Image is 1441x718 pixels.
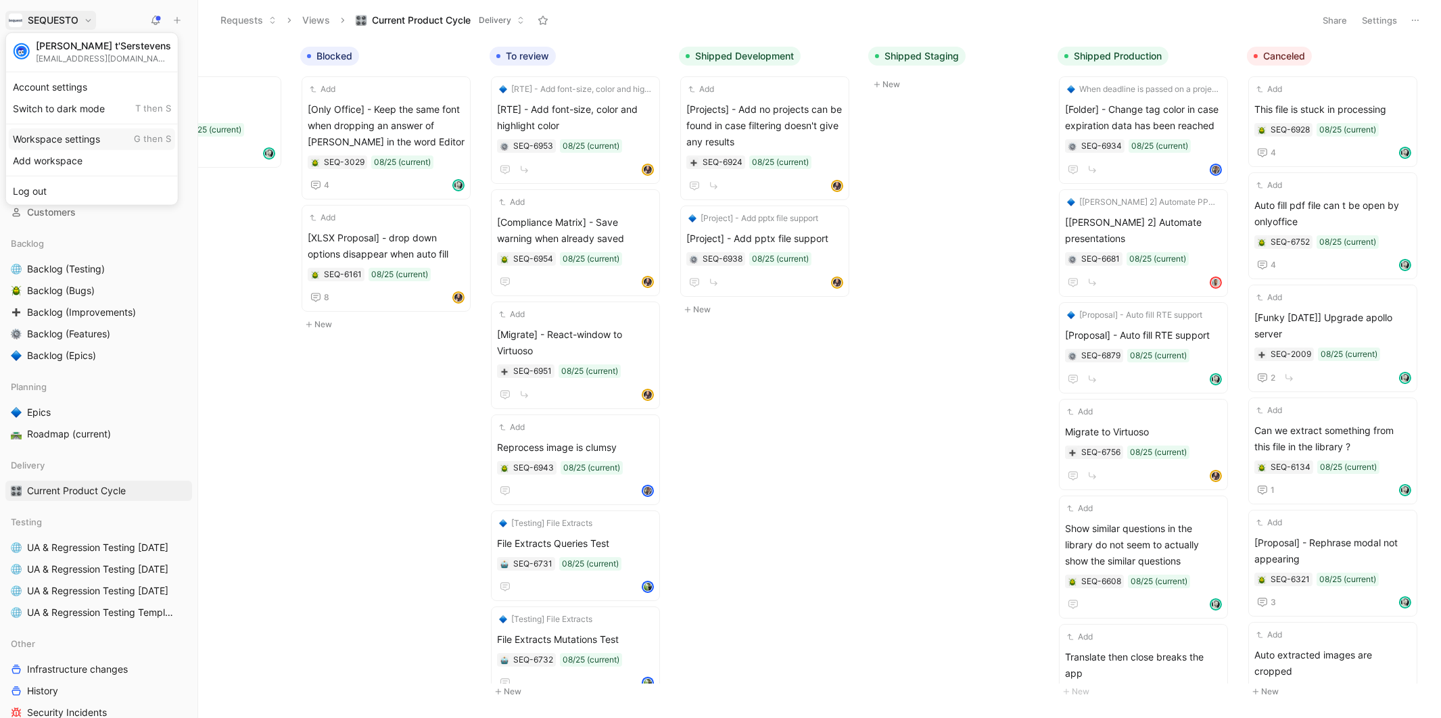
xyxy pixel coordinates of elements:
[9,76,175,97] div: Account settings
[135,102,171,114] span: T then S
[9,97,175,119] div: Switch to dark mode
[15,45,28,58] img: avatar
[36,53,171,63] div: [EMAIL_ADDRESS][DOMAIN_NAME]
[9,128,175,149] div: Workspace settings
[9,180,175,201] div: Log out
[9,149,175,171] div: Add workspace
[5,32,179,206] div: SEQUESTOSEQUESTO
[36,40,171,52] div: [PERSON_NAME] t'Serstevens
[134,133,171,145] span: G then S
